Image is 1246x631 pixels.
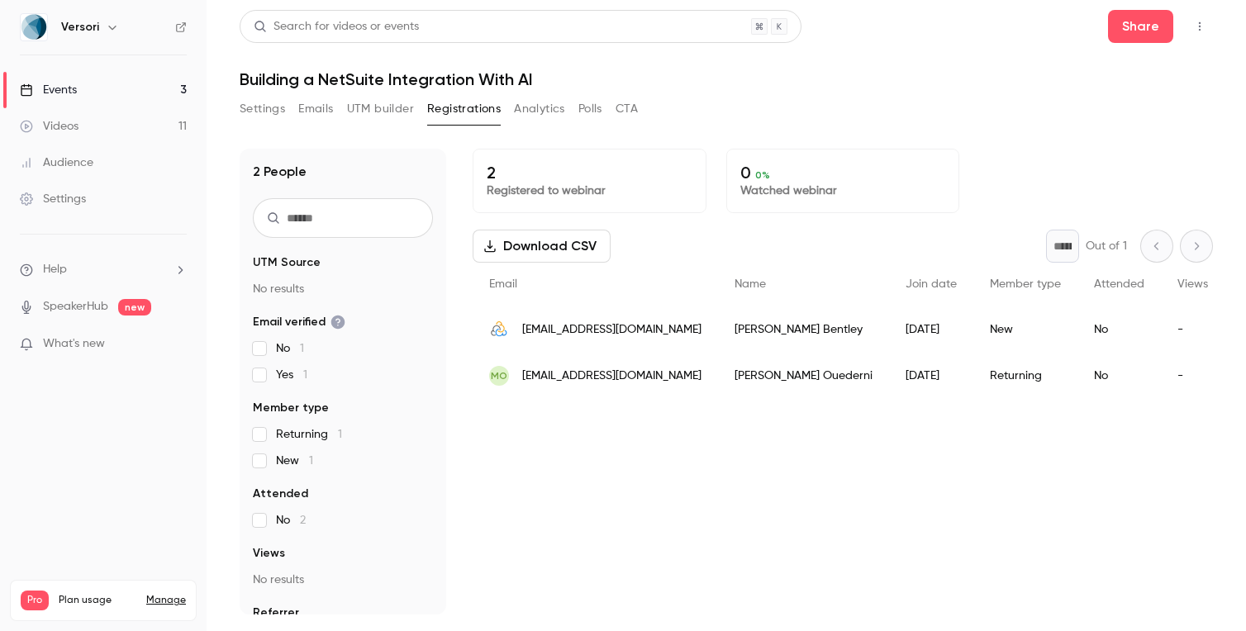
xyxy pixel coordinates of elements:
button: Emails [298,96,333,122]
button: Share [1108,10,1173,43]
img: cumula3.com [489,320,509,339]
p: No results [253,572,433,588]
span: 1 [300,343,304,354]
span: No [276,512,306,529]
span: Views [253,545,285,562]
div: - [1161,306,1225,353]
span: Attended [253,486,308,502]
img: Versori [21,14,47,40]
div: Returning [973,353,1077,399]
span: MO [491,368,507,383]
span: 1 [338,429,342,440]
span: 1 [309,455,313,467]
span: UTM Source [253,254,321,271]
p: Watched webinar [740,183,946,199]
span: Views [1177,278,1208,290]
span: Member type [990,278,1061,290]
div: [DATE] [889,353,973,399]
li: help-dropdown-opener [20,261,187,278]
span: Join date [906,278,957,290]
h1: 2 People [253,162,307,182]
span: 0 % [755,169,770,181]
button: Registrations [427,96,501,122]
div: Events [20,82,77,98]
span: [EMAIL_ADDRESS][DOMAIN_NAME] [522,321,701,339]
a: SpeakerHub [43,298,108,315]
div: No [1077,353,1161,399]
span: Member type [253,400,329,416]
span: Help [43,261,67,278]
span: Pro [21,591,49,610]
button: Settings [240,96,285,122]
span: Email [489,278,517,290]
div: Search for videos or events [254,18,419,36]
button: Download CSV [473,230,611,263]
span: [EMAIL_ADDRESS][DOMAIN_NAME] [522,368,701,385]
span: Email verified [253,314,345,330]
span: new [118,299,151,315]
div: - [1161,353,1225,399]
div: Videos [20,118,78,135]
div: [DATE] [889,306,973,353]
span: 1 [303,369,307,381]
p: 2 [487,163,692,183]
span: Name [735,278,766,290]
span: Referrer [253,605,299,621]
div: New [973,306,1077,353]
h1: Building a NetSuite Integration With AI [240,69,1213,89]
span: Plan usage [59,594,136,607]
span: New [276,453,313,469]
p: No results [253,281,433,297]
button: CTA [616,96,638,122]
p: Registered to webinar [487,183,692,199]
div: No [1077,306,1161,353]
button: Analytics [514,96,565,122]
div: [PERSON_NAME] Ouederni [718,353,889,399]
iframe: Noticeable Trigger [167,337,187,352]
a: Manage [146,594,186,607]
div: Settings [20,191,86,207]
span: Returning [276,426,342,443]
span: Attended [1094,278,1144,290]
span: 2 [300,515,306,526]
p: 0 [740,163,946,183]
span: What's new [43,335,105,353]
span: No [276,340,304,357]
button: UTM builder [347,96,414,122]
span: Yes [276,367,307,383]
h6: Versori [61,19,99,36]
p: Out of 1 [1086,238,1127,254]
div: Audience [20,154,93,171]
div: [PERSON_NAME] Bentley [718,306,889,353]
button: Polls [578,96,602,122]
